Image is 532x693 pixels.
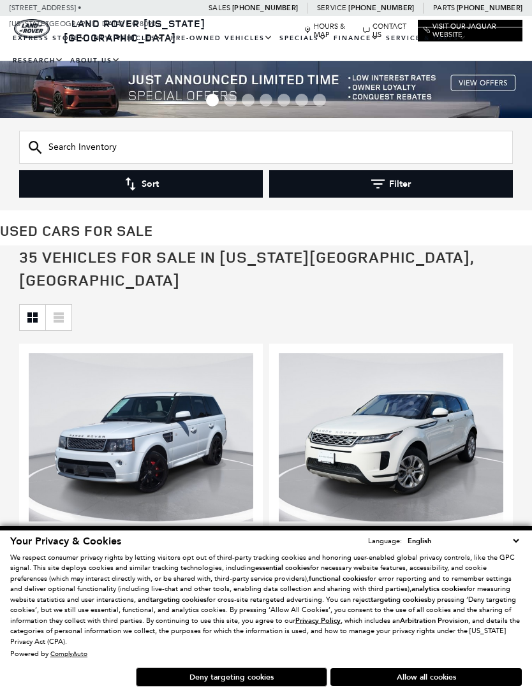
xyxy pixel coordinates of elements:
[224,94,237,106] span: Go to slide 2
[64,17,205,45] a: Land Rover [US_STATE][GEOGRAPHIC_DATA]
[242,94,255,106] span: Go to slide 3
[206,94,219,106] span: Go to slide 1
[363,22,411,39] a: Contact Us
[10,553,522,648] p: We respect consumer privacy rights by letting visitors opt out of third-party tracking cookies an...
[136,667,327,687] button: Deny targeting cookies
[295,616,341,625] u: Privacy Policy
[279,353,503,522] img: 2020 Land Rover Range Rover Evoque S 1
[150,595,207,604] strong: targeting cookies
[14,19,50,38] a: land-rover
[269,170,513,198] button: Filter
[232,3,298,13] a: [PHONE_NUMBER]
[260,94,272,106] span: Go to slide 4
[19,131,513,164] input: Search Inventory
[371,595,427,604] strong: targeting cookies
[276,27,330,50] a: Specials
[330,668,522,686] button: Allow all cookies
[10,50,67,72] a: Research
[277,94,290,106] span: Go to slide 5
[330,27,383,50] a: Finance
[91,27,168,50] a: New Vehicles
[10,534,121,548] span: Your Privacy & Cookies
[67,50,124,72] a: About Us
[19,247,474,290] span: 35 Vehicles for Sale in [US_STATE][GEOGRAPHIC_DATA], [GEOGRAPHIC_DATA]
[10,27,522,72] nav: Main Navigation
[50,650,87,658] a: ComplyAuto
[400,616,468,625] strong: Arbitration Provision
[404,535,522,547] select: Language Select
[10,4,159,28] a: [STREET_ADDRESS] • [US_STATE][GEOGRAPHIC_DATA], CO 80905
[424,22,517,39] a: Visit Our Jaguar Website
[348,3,414,13] a: [PHONE_NUMBER]
[255,563,310,573] strong: essential cookies
[279,525,503,539] div: 1 of 27
[29,353,253,522] div: 1 / 2
[304,22,357,39] a: Hours & Map
[411,584,466,594] strong: analytics cookies
[10,650,87,658] div: Powered by
[368,537,402,544] div: Language:
[14,19,50,38] img: Land Rover
[279,353,503,522] div: 1 / 2
[29,353,253,522] img: 2013 Land Rover Range Rover Sport Supercharged 1
[313,94,326,106] span: Go to slide 7
[309,574,367,583] strong: functional cookies
[295,616,341,625] a: Privacy Policy
[168,27,276,50] a: Pre-Owned Vehicles
[295,94,308,106] span: Go to slide 6
[10,27,91,50] a: EXPRESS STORE
[457,3,522,13] a: [PHONE_NUMBER]
[29,525,253,539] div: 1 of 30
[383,27,470,50] a: Service & Parts
[19,170,263,198] button: Sort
